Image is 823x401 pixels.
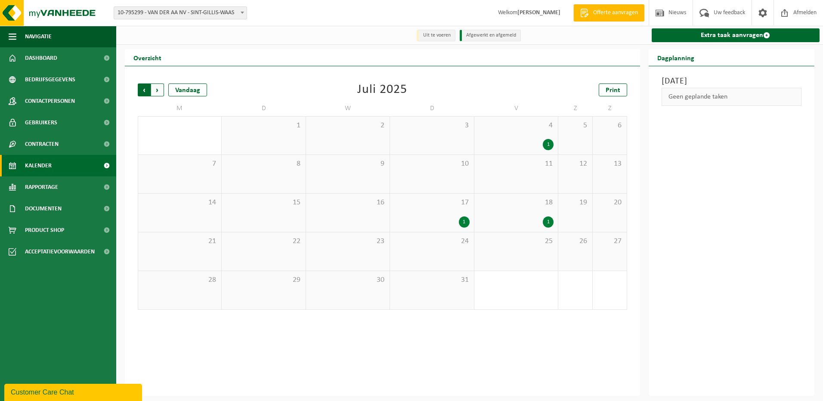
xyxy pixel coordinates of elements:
span: 24 [394,237,469,246]
li: Uit te voeren [417,30,455,41]
span: 2 [310,121,385,130]
span: Print [606,87,620,94]
li: Afgewerkt en afgemeld [460,30,521,41]
span: Rapportage [25,176,58,198]
div: 1 [543,139,554,150]
span: 19 [563,198,588,207]
td: Z [558,101,593,116]
span: Acceptatievoorwaarden [25,241,95,262]
span: 5 [563,121,588,130]
span: Gebruikers [25,112,57,133]
span: Contactpersonen [25,90,75,112]
span: 6 [597,121,622,130]
span: 13 [597,159,622,169]
td: W [306,101,390,116]
span: 4 [479,121,554,130]
span: 25 [479,237,554,246]
div: Geen geplande taken [662,88,802,106]
div: 1 [459,216,470,228]
span: Documenten [25,198,62,219]
span: 1 [226,121,301,130]
strong: [PERSON_NAME] [517,9,560,16]
span: 15 [226,198,301,207]
div: Vandaag [168,83,207,96]
span: 3 [394,121,469,130]
span: 14 [142,198,217,207]
td: Z [593,101,627,116]
h2: Dagplanning [649,49,703,66]
span: 10-795299 - VAN DER AA NV - SINT-GILLIS-WAAS [114,7,247,19]
span: 10-795299 - VAN DER AA NV - SINT-GILLIS-WAAS [114,6,247,19]
span: 28 [142,275,217,285]
span: 8 [226,159,301,169]
span: 16 [310,198,385,207]
td: M [138,101,222,116]
span: 26 [563,237,588,246]
div: 1 [543,216,554,228]
span: Dashboard [25,47,57,69]
span: 21 [142,237,217,246]
a: Print [599,83,627,96]
span: 10 [394,159,469,169]
span: 12 [563,159,588,169]
span: 18 [479,198,554,207]
td: V [474,101,558,116]
span: 30 [310,275,385,285]
span: Volgende [151,83,164,96]
span: 9 [310,159,385,169]
iframe: chat widget [4,382,144,401]
h3: [DATE] [662,75,802,88]
span: Navigatie [25,26,52,47]
div: Juli 2025 [357,83,407,96]
span: 11 [479,159,554,169]
td: D [390,101,474,116]
span: Vorige [138,83,151,96]
span: 7 [142,159,217,169]
span: 20 [597,198,622,207]
span: 22 [226,237,301,246]
span: 29 [226,275,301,285]
span: Bedrijfsgegevens [25,69,75,90]
a: Offerte aanvragen [573,4,644,22]
h2: Overzicht [125,49,170,66]
span: 23 [310,237,385,246]
span: Product Shop [25,219,64,241]
span: Contracten [25,133,59,155]
span: Offerte aanvragen [591,9,640,17]
a: Extra taak aanvragen [652,28,820,42]
span: 17 [394,198,469,207]
span: 27 [597,237,622,246]
span: 31 [394,275,469,285]
td: D [222,101,306,116]
span: Kalender [25,155,52,176]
